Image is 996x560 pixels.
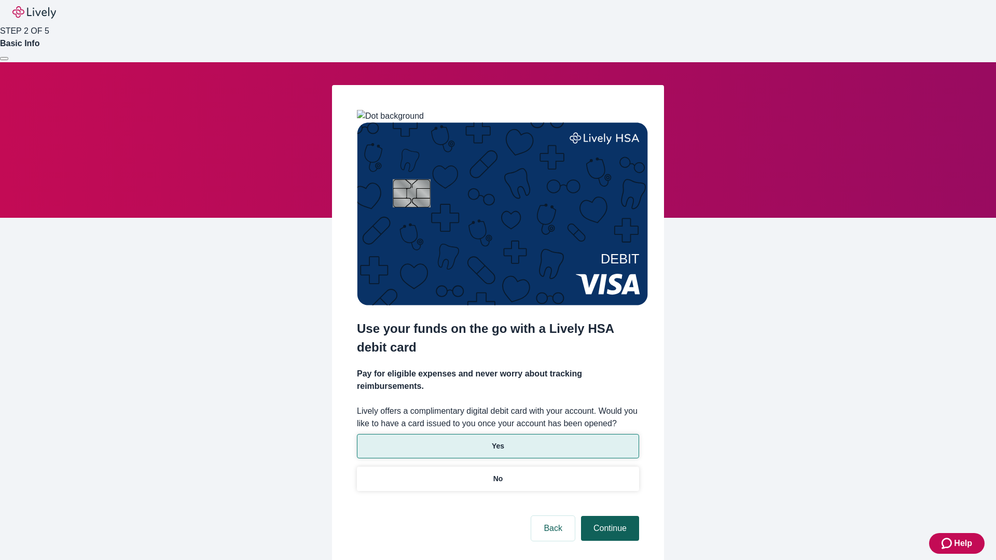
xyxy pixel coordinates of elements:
[12,6,56,19] img: Lively
[492,441,504,452] p: Yes
[357,434,639,458] button: Yes
[942,537,954,550] svg: Zendesk support icon
[954,537,972,550] span: Help
[357,110,424,122] img: Dot background
[357,467,639,491] button: No
[531,516,575,541] button: Back
[929,533,985,554] button: Zendesk support iconHelp
[357,405,639,430] label: Lively offers a complimentary digital debit card with your account. Would you like to have a card...
[357,319,639,357] h2: Use your funds on the go with a Lively HSA debit card
[357,368,639,393] h4: Pay for eligible expenses and never worry about tracking reimbursements.
[357,122,648,305] img: Debit card
[581,516,639,541] button: Continue
[493,473,503,484] p: No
